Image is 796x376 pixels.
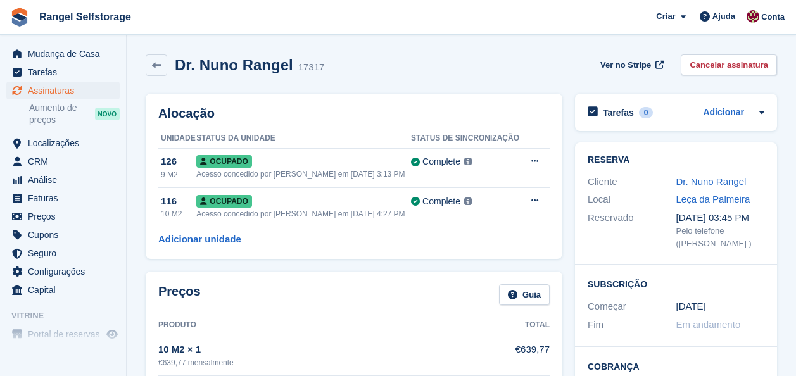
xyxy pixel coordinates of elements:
[161,154,196,169] div: 126
[28,208,104,225] span: Preços
[28,171,104,189] span: Análise
[28,263,104,280] span: Configurações
[600,59,651,72] span: Ver no Stripe
[161,208,196,220] div: 10 M2
[6,63,120,81] a: menu
[104,327,120,342] a: Loja de pré-visualização
[196,208,411,220] div: Acesso concedido por [PERSON_NAME] em [DATE] 4:27 PM
[422,155,460,168] div: Complete
[6,134,120,152] a: menu
[676,225,765,249] div: Pelo telefone ([PERSON_NAME] )
[28,244,104,262] span: Seguro
[10,8,29,27] img: stora-icon-8386f47178a22dfd0bd8f6a31ec36ba5ce8667c1dd55bd0f319d3a0aa187defe.svg
[34,6,136,27] a: Rangel Selfstorage
[588,318,676,332] div: Fim
[29,101,120,127] a: Aumento de preços NOVO
[676,319,741,330] span: Em andamento
[28,63,104,81] span: Tarefas
[588,192,676,207] div: Local
[28,134,104,152] span: Localizações
[497,335,550,375] td: €639,77
[588,211,676,250] div: Reservado
[497,315,550,335] th: Total
[28,325,104,343] span: Portal de reservas
[6,189,120,207] a: menu
[6,281,120,299] a: menu
[6,82,120,99] a: menu
[595,54,666,75] a: Ver no Stripe
[298,60,325,75] div: 17317
[158,315,497,335] th: Produto
[676,176,747,187] a: Dr. Nuno Rangel
[703,106,744,120] a: Adicionar
[28,226,104,244] span: Cupons
[28,281,104,299] span: Capital
[464,197,472,205] img: icon-info-grey-7440780725fd019a000dd9b08b2336e03edf1995a4989e88bcd33f0948082b44.svg
[6,153,120,170] a: menu
[196,155,251,168] span: Ocupado
[712,10,735,23] span: Ajuda
[588,360,764,372] h2: Cobrança
[158,232,241,247] a: Adicionar unidade
[196,168,411,180] div: Acesso concedido por [PERSON_NAME] em [DATE] 3:13 PM
[158,284,201,305] h2: Preços
[11,310,126,322] span: Vitrine
[6,226,120,244] a: menu
[175,56,293,73] h2: Dr. Nuno Rangel
[29,102,95,126] span: Aumento de preços
[95,108,120,120] div: NOVO
[656,10,675,23] span: Criar
[681,54,777,75] a: Cancelar assinatura
[411,128,522,149] th: Status de sincronização
[28,45,104,63] span: Mudança de Casa
[676,194,750,204] a: Leça da Palmeira
[6,263,120,280] a: menu
[6,171,120,189] a: menu
[588,299,676,314] div: Começar
[422,195,460,208] div: Complete
[196,128,411,149] th: Status da unidade
[499,284,550,305] a: Guia
[158,128,196,149] th: Unidade
[28,189,104,207] span: Faturas
[196,195,251,208] span: Ocupado
[6,45,120,63] a: menu
[161,169,196,180] div: 9 M2
[158,357,497,368] div: €639,77 mensalmente
[588,155,764,165] h2: Reserva
[747,10,759,23] img: Diana Moreira
[588,175,676,189] div: Cliente
[6,244,120,262] a: menu
[158,106,550,121] h2: Alocação
[6,208,120,225] a: menu
[588,277,764,290] h2: Subscrição
[639,107,654,118] div: 0
[6,325,120,343] a: menu
[158,342,497,357] div: 10 M2 × 1
[676,299,706,314] time: 2023-04-18 00:00:00 UTC
[28,153,104,170] span: CRM
[761,11,785,23] span: Conta
[28,82,104,99] span: Assinaturas
[676,211,765,225] div: [DATE] 03:45 PM
[464,158,472,165] img: icon-info-grey-7440780725fd019a000dd9b08b2336e03edf1995a4989e88bcd33f0948082b44.svg
[603,107,634,118] h2: Tarefas
[161,194,196,209] div: 116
